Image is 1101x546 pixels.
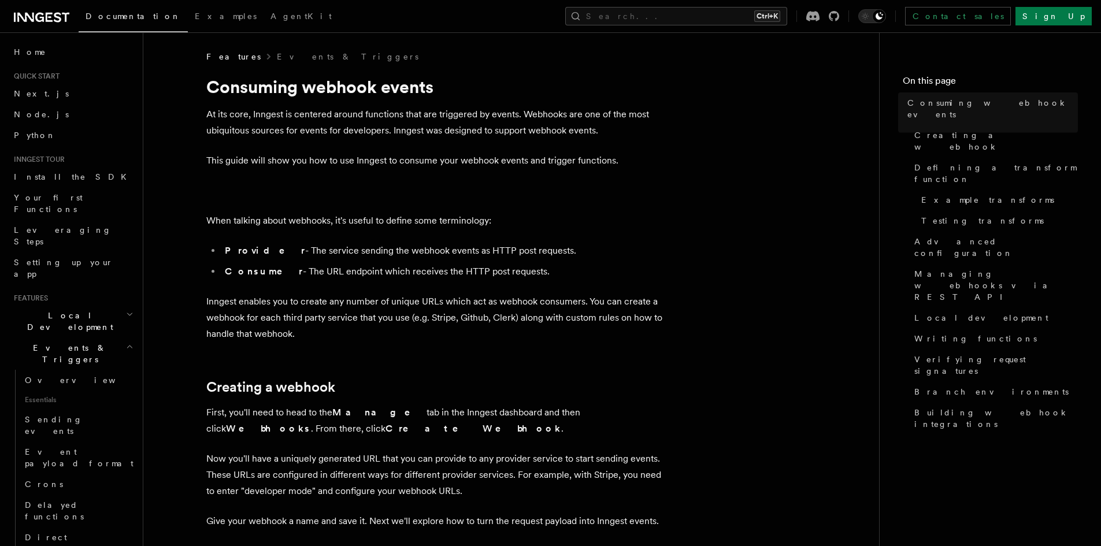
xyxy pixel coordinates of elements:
span: Node.js [14,110,69,119]
a: Sending events [20,409,136,441]
a: Crons [20,474,136,495]
span: Event payload format [25,447,134,468]
a: Event payload format [20,441,136,474]
span: Defining a transform function [914,162,1078,185]
span: Events & Triggers [9,342,126,365]
a: Events & Triggers [277,51,418,62]
a: Creating a webhook [206,379,335,395]
a: Building webhook integrations [910,402,1078,434]
span: Features [206,51,261,62]
h4: On this page [903,74,1078,92]
strong: Manage [332,407,427,418]
span: Inngest tour [9,155,65,164]
span: Overview [25,376,144,385]
a: Your first Functions [9,187,136,220]
span: Features [9,294,48,303]
span: Crons [25,480,63,489]
a: Next.js [9,83,136,104]
span: Delayed functions [25,500,84,521]
a: Verifying request signatures [910,349,1078,381]
strong: Webhooks [226,423,311,434]
p: When talking about webhooks, it's useful to define some terminology: [206,213,669,229]
p: First, you'll need to head to the tab in the Inngest dashboard and then click . From there, click . [206,404,669,437]
button: Events & Triggers [9,337,136,370]
strong: Provider [225,245,305,256]
span: Consuming webhook events [907,97,1078,120]
span: Examples [195,12,257,21]
strong: Create Webhook [385,423,561,434]
span: Managing webhooks via REST API [914,268,1078,303]
span: Local development [914,312,1048,324]
a: Examples [188,3,264,31]
span: Sending events [25,415,83,436]
p: At its core, Inngest is centered around functions that are triggered by events. Webhooks are one ... [206,106,669,139]
strong: Consumer [225,266,303,277]
span: Quick start [9,72,60,81]
a: Local development [910,307,1078,328]
li: - The service sending the webhook events as HTTP post requests. [221,243,669,259]
a: Creating a webhook [910,125,1078,157]
span: Setting up your app [14,258,113,278]
a: Python [9,125,136,146]
a: Delayed functions [20,495,136,527]
button: Local Development [9,305,136,337]
span: Writing functions [914,333,1037,344]
span: Essentials [20,391,136,409]
span: Your first Functions [14,193,83,214]
li: - The URL endpoint which receives the HTTP post requests. [221,263,669,280]
a: Home [9,42,136,62]
a: Documentation [79,3,188,32]
p: Now you'll have a uniquely generated URL that you can provide to any provider service to start se... [206,451,669,499]
span: Documentation [86,12,181,21]
button: Toggle dark mode [858,9,886,23]
span: Advanced configuration [914,236,1078,259]
span: Home [14,46,46,58]
span: Install the SDK [14,172,134,181]
span: Building webhook integrations [914,407,1078,430]
a: Writing functions [910,328,1078,349]
a: Example transforms [917,190,1078,210]
span: Creating a webhook [914,129,1078,153]
span: Testing transforms [921,215,1044,226]
span: Local Development [9,310,126,333]
span: Example transforms [921,194,1054,206]
p: Give your webhook a name and save it. Next we'll explore how to turn the request payload into Inn... [206,513,669,529]
a: Defining a transform function [910,157,1078,190]
a: Consuming webhook events [903,92,1078,125]
p: This guide will show you how to use Inngest to consume your webhook events and trigger functions. [206,153,669,169]
button: Search...Ctrl+K [565,7,787,25]
a: Overview [20,370,136,391]
span: AgentKit [270,12,332,21]
a: Setting up your app [9,252,136,284]
a: Install the SDK [9,166,136,187]
span: Branch environments [914,386,1069,398]
a: AgentKit [264,3,339,31]
kbd: Ctrl+K [754,10,780,22]
a: Branch environments [910,381,1078,402]
a: Contact sales [905,7,1011,25]
h1: Consuming webhook events [206,76,669,97]
a: Testing transforms [917,210,1078,231]
a: Node.js [9,104,136,125]
a: Sign Up [1015,7,1092,25]
a: Leveraging Steps [9,220,136,252]
a: Advanced configuration [910,231,1078,263]
span: Python [14,131,56,140]
span: Leveraging Steps [14,225,112,246]
span: Verifying request signatures [914,354,1078,377]
span: Next.js [14,89,69,98]
p: Inngest enables you to create any number of unique URLs which act as webhook consumers. You can c... [206,294,669,342]
a: Managing webhooks via REST API [910,263,1078,307]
